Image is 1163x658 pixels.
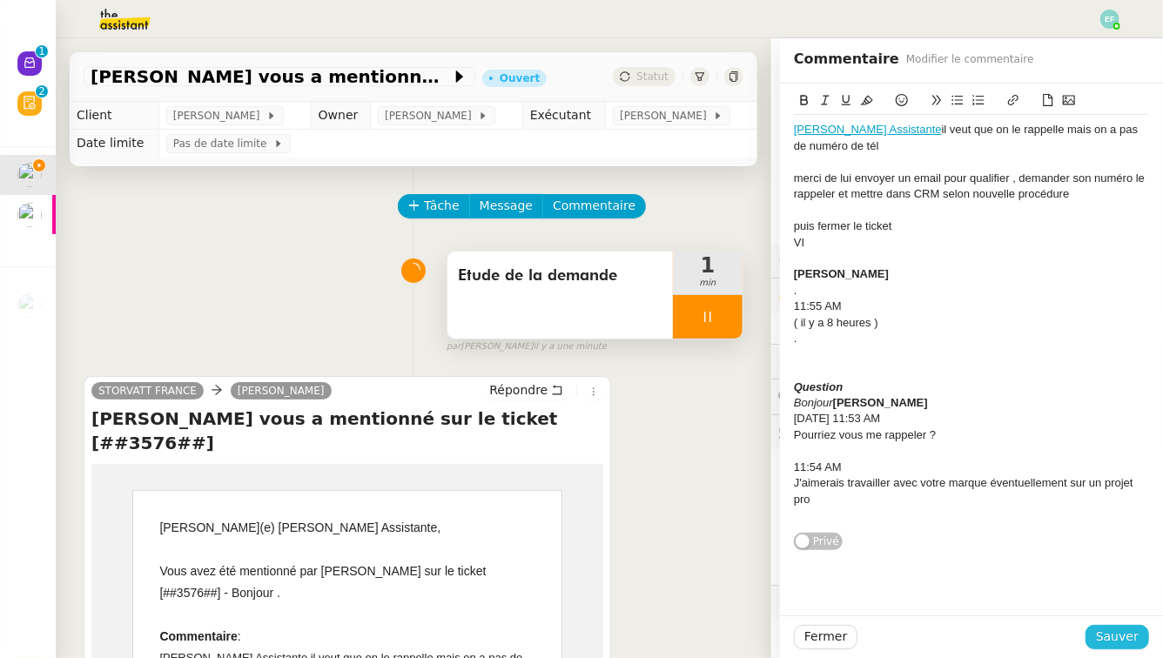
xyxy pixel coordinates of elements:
[794,427,1149,443] div: Pourriez vous me rappeler ?
[778,389,890,403] span: 💬
[778,425,1002,439] span: 🕵️
[500,73,540,84] div: Ouvert
[778,285,891,305] span: 🔐
[673,255,743,276] span: 1
[794,123,942,136] a: [PERSON_NAME] Assistante
[794,396,833,409] em: Bonjour
[458,263,662,289] span: Etude de la demande
[159,564,486,600] span: Vous avez été mentionné par [PERSON_NAME] sur le ticket [##3576##] - Bonjour .
[833,396,928,409] strong: [PERSON_NAME]
[794,218,1149,234] div: puis fermer le ticket
[778,354,898,368] span: ⏲️
[1096,627,1139,647] span: Sauver
[489,381,548,399] span: Répondre
[794,267,889,280] strong: [PERSON_NAME]
[70,130,158,158] td: Date limite
[17,163,42,187] img: users%2FRcIDm4Xn1TPHYwgLThSv8RQYtaM2%2Favatar%2F95761f7a-40c3-4bb5-878d-fe785e6f95b2
[231,383,332,399] a: [PERSON_NAME]
[794,331,1149,346] div: .
[673,276,743,291] span: min
[620,107,713,124] span: [PERSON_NAME]
[794,47,899,71] span: Commentaire
[311,102,370,130] td: Owner
[542,194,646,218] button: Commentaire
[38,45,45,61] p: 1
[794,171,1149,203] div: merci de lui envoyer un email pour qualifier , demander son numéro le rappeler et mettre dans CRM...
[173,135,273,152] span: Pas de date limite
[771,244,1163,278] div: ⚙️Procédures
[483,380,569,399] button: Répondre
[447,339,607,354] small: [PERSON_NAME]
[38,85,45,101] p: 2
[385,107,478,124] span: [PERSON_NAME]
[70,102,158,130] td: Client
[91,68,451,85] span: [PERSON_NAME] vous a mentionné sur le ticket [##3576##]
[636,70,669,83] span: Statut
[771,379,1163,413] div: 💬Commentaires
[813,533,839,550] span: Privé
[447,339,461,354] span: par
[794,235,1149,251] div: VI
[794,299,1149,314] div: 11:55 AM
[17,203,42,227] img: users%2FRcIDm4Xn1TPHYwgLThSv8RQYtaM2%2Favatar%2F95761f7a-40c3-4bb5-878d-fe785e6f95b2
[794,380,843,393] em: Question
[906,50,1034,68] span: Modifier le commentaire
[17,293,42,318] img: users%2FRcIDm4Xn1TPHYwgLThSv8RQYtaM2%2Favatar%2F95761f7a-40c3-4bb5-878d-fe785e6f95b2
[771,586,1163,620] div: 🧴Autres
[794,122,1149,154] div: il veut que on le rappelle mais on a pas de numéro de tél
[91,406,603,455] h4: [PERSON_NAME] vous a mentionné sur le ticket [##3576##]
[36,45,48,57] nz-badge-sup: 1
[771,345,1163,379] div: ⏲️Tâches 1:15
[398,194,470,218] button: Tâche
[173,107,266,124] span: [PERSON_NAME]
[794,411,1149,426] div: [DATE] 11:53 AM
[424,196,460,216] span: Tâche
[794,460,1149,475] div: 11:54 AM
[794,533,843,550] button: Privé
[804,627,847,647] span: Fermer
[794,475,1149,507] div: J'aimerais travailler avec votre marque éventuellement sur un projet pro
[1086,625,1149,649] button: Sauver
[771,415,1163,449] div: 🕵️Autres demandes en cours 12
[553,196,635,216] span: Commentaire
[778,595,832,609] span: 🧴
[91,383,204,399] a: STORVATT FRANCE
[469,194,543,218] button: Message
[778,251,869,271] span: ⚙️
[522,102,605,130] td: Exécutant
[534,339,607,354] span: il y a une minute
[1100,10,1119,29] img: svg
[159,520,440,534] span: [PERSON_NAME](e) [PERSON_NAME] Assistante,
[159,629,237,643] b: Commentaire
[771,279,1163,312] div: 🔐Données client
[794,625,857,649] button: Fermer
[794,283,1149,299] div: .
[480,196,533,216] span: Message
[794,315,1149,331] div: ( il y a 8 heures )
[36,85,48,97] nz-badge-sup: 2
